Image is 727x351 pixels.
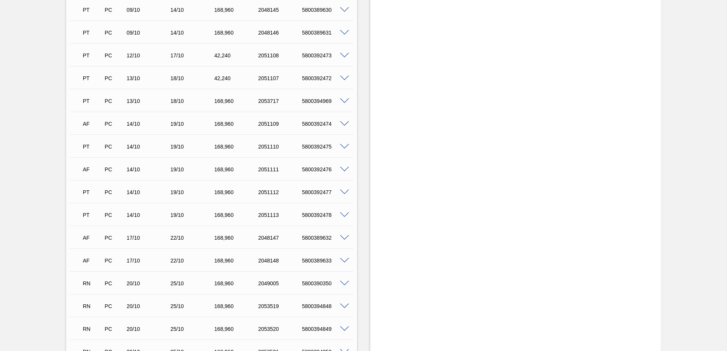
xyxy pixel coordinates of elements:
[125,7,174,13] div: 09/10/2025
[213,212,262,218] div: 168,960
[168,258,217,264] div: 22/10/2025
[125,30,174,36] div: 09/10/2025
[168,144,217,150] div: 19/10/2025
[213,30,262,36] div: 168,960
[168,52,217,58] div: 17/10/2025
[125,121,174,127] div: 14/10/2025
[103,166,125,172] div: Pedido de Compra
[81,184,104,201] div: Pedido em Trânsito
[256,326,305,332] div: 2053520
[83,166,102,172] p: AF
[83,326,102,332] p: RN
[256,98,305,104] div: 2053717
[125,52,174,58] div: 12/10/2025
[256,280,305,286] div: 2049005
[300,166,349,172] div: 5800392476
[103,258,125,264] div: Pedido de Compra
[103,52,125,58] div: Pedido de Compra
[213,189,262,195] div: 168,960
[300,326,349,332] div: 5800394849
[83,144,102,150] p: PT
[103,326,125,332] div: Pedido de Compra
[168,303,217,309] div: 25/10/2025
[83,212,102,218] p: PT
[213,75,262,81] div: 42,240
[81,138,104,155] div: Pedido em Trânsito
[213,121,262,127] div: 168,960
[213,303,262,309] div: 168,960
[168,235,217,241] div: 22/10/2025
[83,280,102,286] p: RN
[83,303,102,309] p: RN
[103,75,125,81] div: Pedido de Compra
[300,30,349,36] div: 5800389631
[168,7,217,13] div: 14/10/2025
[103,7,125,13] div: Pedido de Compra
[83,7,102,13] p: PT
[300,75,349,81] div: 5800392472
[168,98,217,104] div: 18/10/2025
[81,275,104,292] div: Em Renegociação
[125,303,174,309] div: 20/10/2025
[125,326,174,332] div: 20/10/2025
[300,7,349,13] div: 5800389630
[168,30,217,36] div: 14/10/2025
[103,280,125,286] div: Pedido de Compra
[256,235,305,241] div: 2048147
[81,47,104,64] div: Pedido em Trânsito
[213,326,262,332] div: 168,960
[300,212,349,218] div: 5800392478
[300,280,349,286] div: 5800390350
[103,189,125,195] div: Pedido de Compra
[103,30,125,36] div: Pedido de Compra
[300,258,349,264] div: 5800389633
[81,252,104,269] div: Aguardando Faturamento
[300,303,349,309] div: 5800394848
[256,75,305,81] div: 2051107
[256,30,305,36] div: 2048146
[168,280,217,286] div: 25/10/2025
[125,280,174,286] div: 20/10/2025
[256,52,305,58] div: 2051108
[125,166,174,172] div: 14/10/2025
[83,75,102,81] p: PT
[256,144,305,150] div: 2051110
[125,212,174,218] div: 14/10/2025
[300,98,349,104] div: 5800394969
[125,144,174,150] div: 14/10/2025
[256,166,305,172] div: 2051111
[256,258,305,264] div: 2048148
[103,98,125,104] div: Pedido de Compra
[256,189,305,195] div: 2051112
[81,207,104,223] div: Pedido em Trânsito
[168,75,217,81] div: 18/10/2025
[83,121,102,127] p: AF
[300,144,349,150] div: 5800392475
[256,121,305,127] div: 2051109
[103,303,125,309] div: Pedido de Compra
[81,229,104,246] div: Aguardando Faturamento
[103,212,125,218] div: Pedido de Compra
[213,258,262,264] div: 168,960
[81,298,104,315] div: Em Renegociação
[213,7,262,13] div: 168,960
[256,303,305,309] div: 2053519
[256,7,305,13] div: 2048145
[168,326,217,332] div: 25/10/2025
[83,189,102,195] p: PT
[300,121,349,127] div: 5800392474
[300,189,349,195] div: 5800392477
[83,235,102,241] p: AF
[213,144,262,150] div: 168,960
[125,235,174,241] div: 17/10/2025
[83,98,102,104] p: PT
[125,258,174,264] div: 17/10/2025
[213,280,262,286] div: 168,960
[125,98,174,104] div: 13/10/2025
[168,166,217,172] div: 19/10/2025
[81,2,104,18] div: Pedido em Trânsito
[300,235,349,241] div: 5800389632
[103,235,125,241] div: Pedido de Compra
[81,115,104,132] div: Aguardando Faturamento
[81,70,104,87] div: Pedido em Trânsito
